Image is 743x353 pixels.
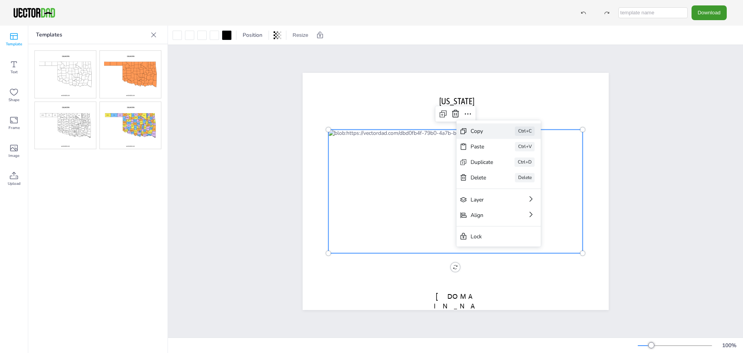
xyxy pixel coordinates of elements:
button: Resize [289,29,312,41]
div: Align [471,212,505,219]
div: Ctrl+V [515,142,535,151]
span: Shape [9,97,19,103]
div: Ctrl+C [515,126,535,136]
div: Layer [471,196,505,203]
div: 100 % [720,342,738,349]
span: Upload [8,181,21,187]
img: okcm-l.jpg [35,102,96,149]
div: Copy [471,127,493,135]
img: okcm-bo.jpg [35,51,96,98]
div: Ctrl+D [515,157,535,167]
div: Lock [471,233,516,240]
button: Download [692,5,727,20]
span: Image [9,153,19,159]
div: Duplicate [471,158,493,166]
p: Templates [36,26,147,44]
span: Text [10,69,18,75]
div: Delete [515,173,535,182]
div: Delete [471,174,493,181]
span: Position [241,31,264,39]
span: [DOMAIN_NAME] [434,292,477,320]
div: Paste [471,143,493,150]
img: okcm-mc.jpg [100,102,161,149]
img: VectorDad-1.png [12,7,56,19]
input: template name [618,7,688,18]
span: Template [6,41,22,47]
img: okcm-cb.jpg [100,51,161,98]
span: Frame [9,125,20,131]
span: [US_STATE] [439,96,474,106]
